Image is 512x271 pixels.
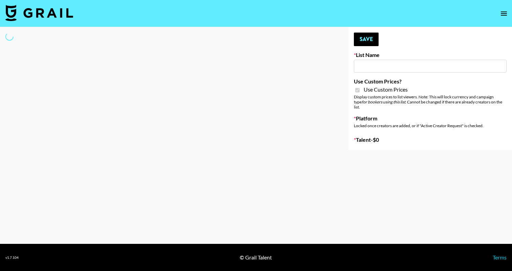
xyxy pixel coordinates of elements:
[5,5,73,21] img: Grail Talent
[364,86,408,93] span: Use Custom Prices
[493,254,507,260] a: Terms
[354,94,507,110] div: Display custom prices to list viewers. Note: This will lock currency and campaign type . Cannot b...
[354,52,507,58] label: List Name
[354,115,507,122] label: Platform
[362,99,405,104] em: for bookers using this list
[354,123,507,128] div: Locked once creators are added, or if "Active Creator Request" is checked.
[5,255,19,260] div: v 1.7.104
[497,7,511,20] button: open drawer
[240,254,272,261] div: © Grail Talent
[354,33,379,46] button: Save
[354,136,507,143] label: Talent - $ 0
[354,78,507,85] label: Use Custom Prices?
